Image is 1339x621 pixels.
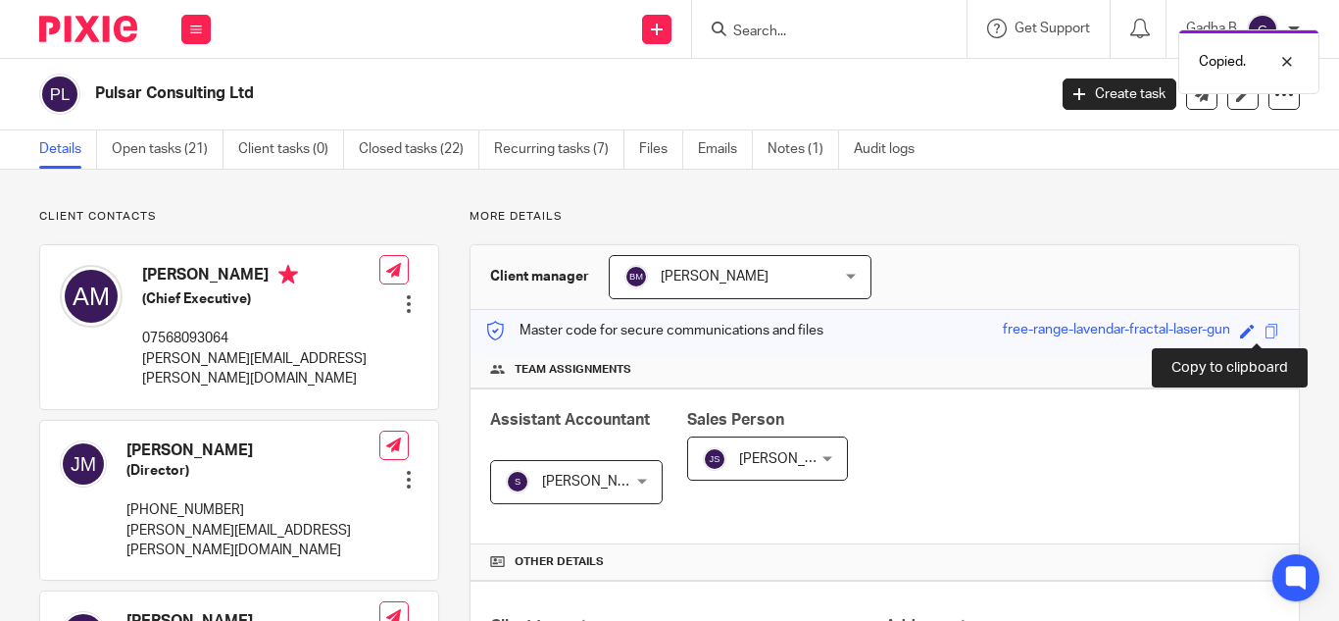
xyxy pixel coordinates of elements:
[60,265,123,328] img: svg%3E
[39,209,439,225] p: Client contacts
[703,447,726,471] img: svg%3E
[1063,78,1176,110] a: Create task
[1199,52,1246,72] p: Copied.
[142,349,379,389] p: [PERSON_NAME][EMAIL_ADDRESS][PERSON_NAME][DOMAIN_NAME]
[39,130,97,169] a: Details
[470,209,1300,225] p: More details
[542,475,662,489] span: [PERSON_NAME] B
[1247,14,1278,45] img: svg%3E
[112,130,223,169] a: Open tasks (21)
[490,412,650,428] span: Assistant Accountant
[126,521,379,561] p: [PERSON_NAME][EMAIL_ADDRESS][PERSON_NAME][DOMAIN_NAME]
[687,412,784,428] span: Sales Person
[515,554,604,570] span: Other details
[126,440,379,461] h4: [PERSON_NAME]
[490,267,589,286] h3: Client manager
[515,362,631,378] span: Team assignments
[1003,320,1230,342] div: free-range-lavendar-fractal-laser-gun
[506,470,529,493] img: svg%3E
[39,16,137,42] img: Pixie
[359,130,479,169] a: Closed tasks (22)
[768,130,839,169] a: Notes (1)
[126,461,379,481] h5: (Director)
[494,130,624,169] a: Recurring tasks (7)
[639,130,683,169] a: Files
[238,130,344,169] a: Client tasks (0)
[142,329,379,348] p: 07568093064
[485,321,823,340] p: Master code for secure communications and files
[278,265,298,285] i: Primary
[624,265,648,288] img: svg%3E
[39,74,80,115] img: svg%3E
[854,130,929,169] a: Audit logs
[142,289,379,309] h5: (Chief Executive)
[95,83,846,104] h2: Pulsar Consulting Ltd
[126,500,379,520] p: [PHONE_NUMBER]
[60,440,107,488] img: svg%3E
[698,130,753,169] a: Emails
[739,452,847,466] span: [PERSON_NAME]
[661,270,769,284] span: [PERSON_NAME]
[142,265,379,289] h4: [PERSON_NAME]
